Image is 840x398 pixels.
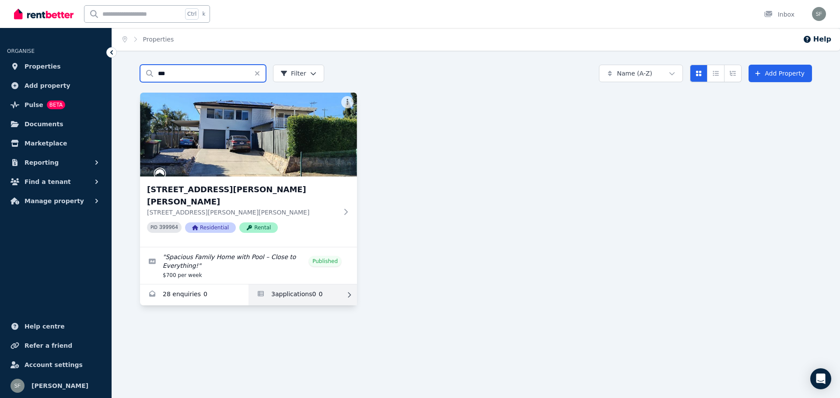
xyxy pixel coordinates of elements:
span: Properties [24,61,61,72]
a: PulseBETA [7,96,105,114]
button: Help [803,34,831,45]
span: Refer a friend [24,340,72,351]
span: BETA [47,100,65,109]
button: Name (A-Z) [599,65,683,82]
span: ORGANISE [7,48,35,54]
div: Inbox [764,10,794,19]
nav: Breadcrumb [112,28,184,51]
span: Find a tenant [24,177,71,187]
a: Add Property [749,65,812,82]
div: Open Intercom Messenger [810,368,831,389]
button: Reporting [7,154,105,171]
span: k [202,10,205,17]
button: Compact list view [707,65,724,82]
button: Expanded list view [724,65,742,82]
a: Properties [7,58,105,75]
button: Filter [273,65,324,82]
button: Find a tenant [7,173,105,190]
img: Scott Ferguson [812,7,826,21]
a: Help centre [7,318,105,335]
code: 399964 [159,225,178,231]
span: Residential [185,222,236,233]
span: Manage property [24,196,84,206]
a: Edit listing: Spacious Family Home with Pool – Close to Everything! [140,247,357,284]
span: Filter [280,69,306,78]
a: Documents [7,115,105,133]
span: Pulse [24,100,43,110]
h3: [STREET_ADDRESS][PERSON_NAME][PERSON_NAME] [147,183,338,208]
span: Marketplace [24,138,67,149]
span: Name (A-Z) [617,69,652,78]
p: [STREET_ADDRESS][PERSON_NAME][PERSON_NAME] [147,208,338,217]
div: View options [690,65,742,82]
span: Documents [24,119,63,129]
a: Applications for 121 Denham St, Bracken Ridge [248,284,357,305]
a: Marketplace [7,135,105,152]
a: Account settings [7,356,105,374]
small: PID [150,225,157,230]
img: Scott Ferguson [10,379,24,393]
span: Help centre [24,321,65,332]
span: Rental [239,222,278,233]
button: Clear search [254,65,266,82]
img: RentBetter [14,7,73,21]
a: 121 Denham St, Bracken Ridge[STREET_ADDRESS][PERSON_NAME][PERSON_NAME][STREET_ADDRESS][PERSON_NAM... [140,93,357,247]
span: Reporting [24,157,59,168]
a: Enquiries for 121 Denham St, Bracken Ridge [140,284,248,305]
a: Add property [7,77,105,94]
span: [PERSON_NAME] [31,381,88,391]
img: 121 Denham St, Bracken Ridge [140,93,357,177]
span: Add property [24,80,70,91]
button: Manage property [7,192,105,210]
a: Properties [143,36,174,43]
a: Refer a friend [7,337,105,354]
button: Card view [690,65,707,82]
button: More options [341,96,353,108]
span: Ctrl [185,8,199,20]
span: Account settings [24,360,83,370]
